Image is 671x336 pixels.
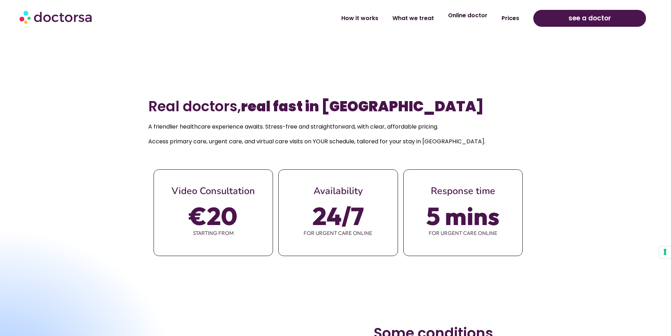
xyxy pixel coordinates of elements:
[149,77,522,130] iframe: Customer reviews powered by Trustpilot
[659,246,671,258] button: Your consent preferences for tracking technologies
[148,123,438,131] span: A friendlier healthcare experience awaits. Stress-free and straightforward, with clear, affordabl...
[154,226,273,241] span: starting from
[312,206,364,226] span: 24/7
[148,137,485,145] span: Access primary care, urgent care, and virtual care visits on YOUR schedule, tailored for your sta...
[313,185,363,198] span: Availability
[426,206,499,226] span: 5 mins
[441,7,495,24] a: Online doctor
[569,13,611,24] span: see a doctor
[148,98,523,115] h2: Real doctors,
[149,67,522,77] iframe: Customer reviews powered by Trustpilot
[404,226,522,241] span: for urgent care online
[495,10,526,26] a: Prices
[172,185,255,198] span: Video Consultation
[189,206,237,226] span: €20
[334,10,385,26] a: How it works
[431,185,495,198] span: Response time
[279,226,397,241] span: for urgent care online
[385,10,441,26] a: What we treat
[173,10,526,26] nav: Menu
[533,10,646,27] a: see a doctor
